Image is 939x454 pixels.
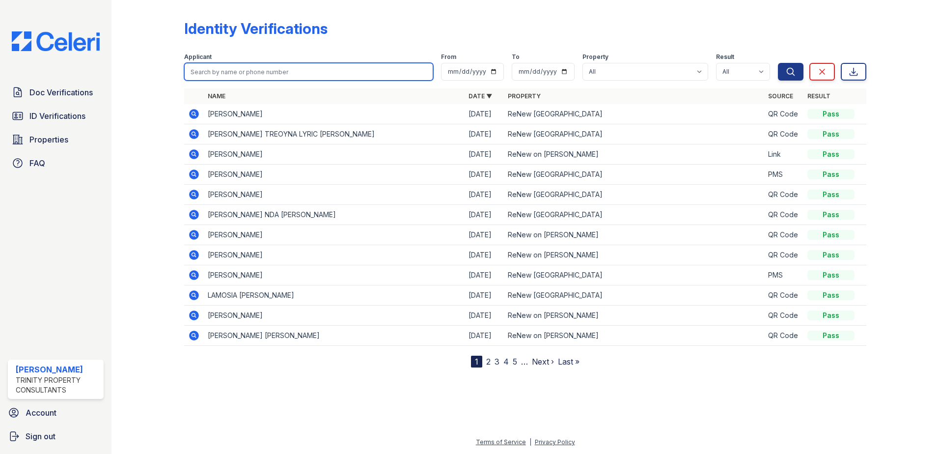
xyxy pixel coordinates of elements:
[184,53,212,61] label: Applicant
[768,92,793,100] a: Source
[465,225,504,245] td: [DATE]
[807,129,855,139] div: Pass
[465,265,504,285] td: [DATE]
[504,285,765,306] td: ReNew [GEOGRAPHIC_DATA]
[807,331,855,340] div: Pass
[764,165,803,185] td: PMS
[8,106,104,126] a: ID Verifications
[764,265,803,285] td: PMS
[204,205,465,225] td: [PERSON_NAME] NDA [PERSON_NAME]
[764,326,803,346] td: QR Code
[465,124,504,144] td: [DATE]
[513,357,517,367] a: 5
[184,20,328,37] div: Identity Verifications
[26,430,55,442] span: Sign out
[807,190,855,199] div: Pass
[208,92,225,100] a: Name
[465,144,504,165] td: [DATE]
[764,124,803,144] td: QR Code
[764,306,803,326] td: QR Code
[504,225,765,245] td: ReNew on [PERSON_NAME]
[532,357,554,367] a: Next ›
[807,230,855,240] div: Pass
[807,250,855,260] div: Pass
[495,357,499,367] a: 3
[508,92,541,100] a: Property
[807,311,855,320] div: Pass
[204,144,465,165] td: [PERSON_NAME]
[29,134,68,145] span: Properties
[807,92,830,100] a: Result
[204,104,465,124] td: [PERSON_NAME]
[512,53,520,61] label: To
[807,170,855,179] div: Pass
[8,153,104,173] a: FAQ
[535,438,575,446] a: Privacy Policy
[184,63,433,81] input: Search by name or phone number
[486,357,491,367] a: 2
[504,144,765,165] td: ReNew on [PERSON_NAME]
[204,185,465,205] td: [PERSON_NAME]
[204,306,465,326] td: [PERSON_NAME]
[764,225,803,245] td: QR Code
[16,364,100,375] div: [PERSON_NAME]
[764,104,803,124] td: QR Code
[204,245,465,265] td: [PERSON_NAME]
[465,245,504,265] td: [DATE]
[504,165,765,185] td: ReNew [GEOGRAPHIC_DATA]
[558,357,580,367] a: Last »
[465,165,504,185] td: [DATE]
[16,375,100,395] div: Trinity Property Consultants
[521,356,528,368] span: …
[476,438,526,446] a: Terms of Service
[8,130,104,149] a: Properties
[504,124,765,144] td: ReNew [GEOGRAPHIC_DATA]
[807,270,855,280] div: Pass
[204,326,465,346] td: [PERSON_NAME] [PERSON_NAME]
[29,110,85,122] span: ID Verifications
[764,205,803,225] td: QR Code
[764,245,803,265] td: QR Code
[504,205,765,225] td: ReNew [GEOGRAPHIC_DATA]
[503,357,509,367] a: 4
[465,326,504,346] td: [DATE]
[504,265,765,285] td: ReNew [GEOGRAPHIC_DATA]
[764,144,803,165] td: Link
[29,157,45,169] span: FAQ
[465,185,504,205] td: [DATE]
[504,185,765,205] td: ReNew [GEOGRAPHIC_DATA]
[8,83,104,102] a: Doc Verifications
[204,265,465,285] td: [PERSON_NAME]
[807,210,855,220] div: Pass
[807,109,855,119] div: Pass
[204,124,465,144] td: [PERSON_NAME] TREOYNA LYRIC [PERSON_NAME]
[465,205,504,225] td: [DATE]
[469,92,492,100] a: Date ▼
[4,403,108,423] a: Account
[29,86,93,98] span: Doc Verifications
[807,149,855,159] div: Pass
[504,306,765,326] td: ReNew on [PERSON_NAME]
[4,31,108,51] img: CE_Logo_Blue-a8612792a0a2168367f1c8372b55b34899dd931a85d93a1a3d3e32e68fde9ad4.png
[529,438,531,446] div: |
[465,306,504,326] td: [DATE]
[504,245,765,265] td: ReNew on [PERSON_NAME]
[204,285,465,306] td: LAMOSIA [PERSON_NAME]
[204,165,465,185] td: [PERSON_NAME]
[504,326,765,346] td: ReNew on [PERSON_NAME]
[582,53,608,61] label: Property
[716,53,734,61] label: Result
[26,407,56,419] span: Account
[204,225,465,245] td: [PERSON_NAME]
[4,426,108,446] a: Sign out
[764,285,803,306] td: QR Code
[807,290,855,300] div: Pass
[471,356,482,368] div: 1
[764,185,803,205] td: QR Code
[465,104,504,124] td: [DATE]
[441,53,456,61] label: From
[504,104,765,124] td: ReNew [GEOGRAPHIC_DATA]
[465,285,504,306] td: [DATE]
